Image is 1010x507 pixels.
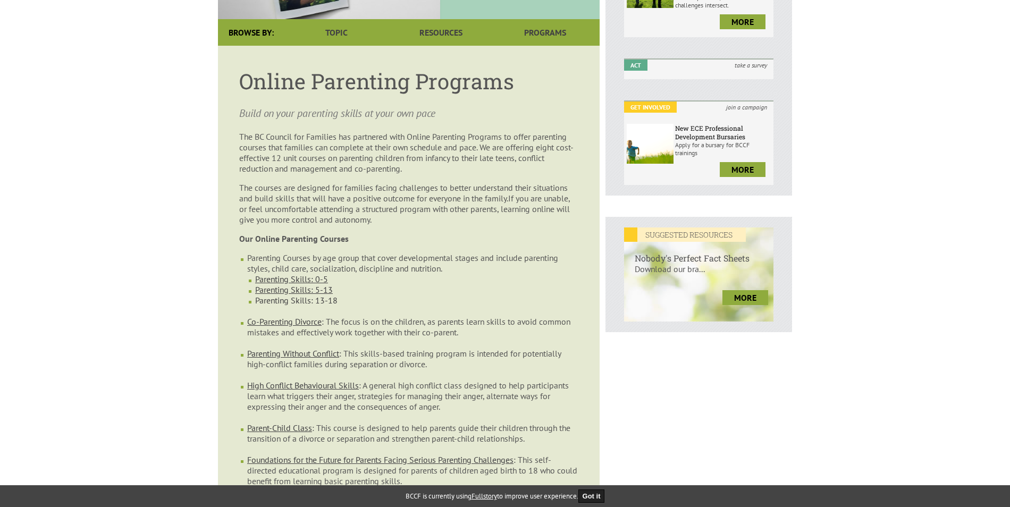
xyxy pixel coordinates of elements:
h6: New ECE Professional Development Bursaries [675,124,771,141]
a: Programs [493,19,597,46]
a: Topic [284,19,389,46]
strong: Our Online Parenting Courses [239,233,349,244]
i: take a survey [728,60,773,71]
a: High Conflict Behavioural Skills [247,380,359,391]
h1: Online Parenting Programs [239,67,578,95]
em: SUGGESTED RESOURCES [624,227,746,242]
p: The courses are designed for families facing challenges to better understand their situations and... [239,182,578,225]
em: Get Involved [624,102,677,113]
li: : This course is designed to help parents guide their children through the transition of a divorc... [247,422,578,454]
p: The BC Council for Families has partnered with Online Parenting Programs to offer parenting cours... [239,131,578,174]
a: Parenting Skills: 5-13 [255,284,333,295]
a: more [720,162,765,177]
i: join a campaign [720,102,773,113]
em: Act [624,60,647,71]
a: Parenting Skills: 0-5 [255,274,328,284]
a: Co-Parenting Divorce [247,316,322,327]
a: more [720,14,765,29]
li: : A general high conflict class designed to help participants learn what triggers their anger, st... [247,380,578,422]
p: Download our bra... [624,264,773,285]
p: Apply for a bursary for BCCF trainings [675,141,771,157]
li: : This self-directed educational program is designed for parents of children aged birth to 18 who... [247,454,578,486]
button: Got it [578,489,605,503]
a: Parenting Skills: 13-18 [255,295,338,306]
h6: Nobody's Perfect Fact Sheets [624,242,773,264]
a: Parent-Child Class [247,422,312,433]
li: : The focus is on the children, as parents learn skills to avoid common mistakes and effectively ... [247,316,578,348]
a: more [722,290,768,305]
div: Browse By: [218,19,284,46]
a: Parenting Without Conflict [247,348,339,359]
span: If you are unable, or feel uncomfortable attending a structured program with other parents, learn... [239,193,570,225]
a: Fullstory [472,492,497,501]
a: Resources [389,19,493,46]
li: Parenting Courses by age group that cover developmental stages and include parenting styles, chil... [247,252,578,316]
p: Build on your parenting skills at your own pace [239,106,578,121]
li: : This skills-based training program is intended for potentially high-conflict families during se... [247,348,578,380]
a: Foundations for the Future for Parents Facing Serious Parenting Challenges [247,454,514,465]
